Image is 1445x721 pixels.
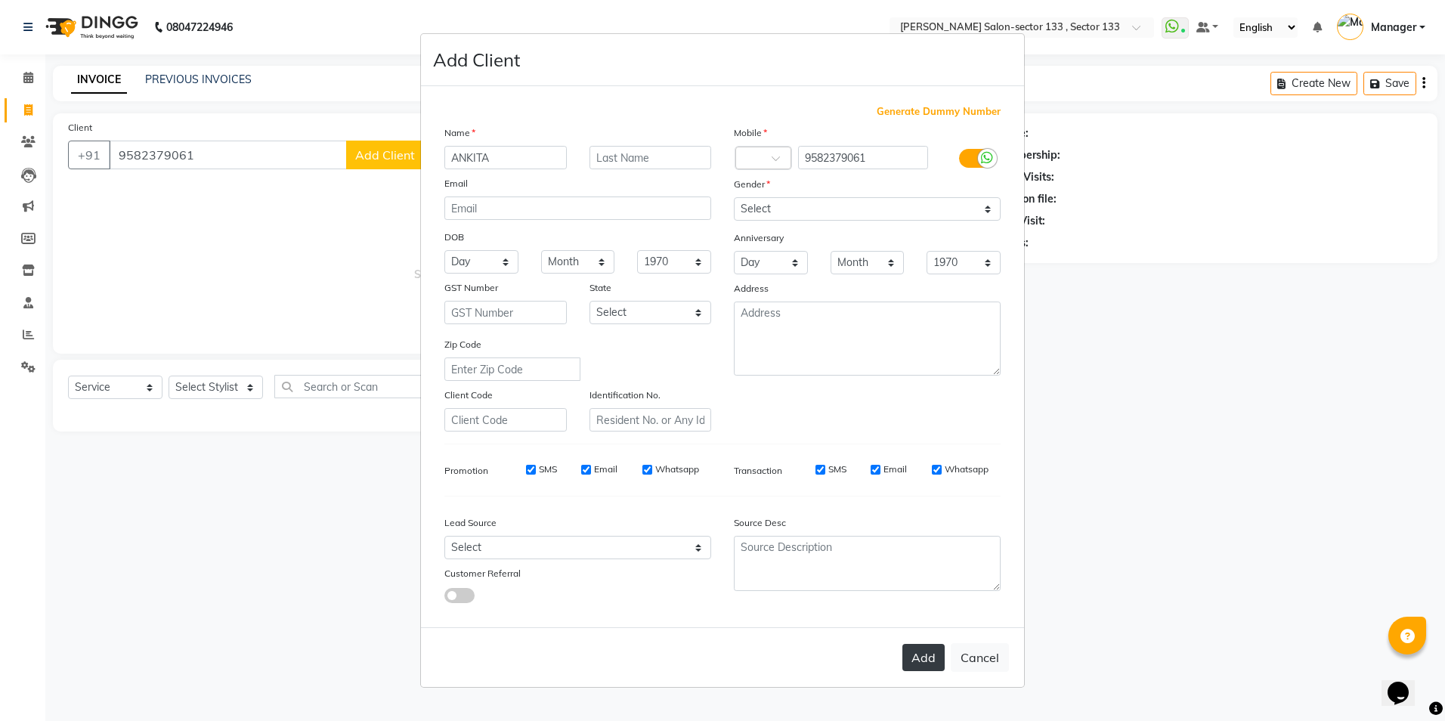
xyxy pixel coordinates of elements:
input: Client Code [444,408,567,432]
label: Source Desc [734,516,786,530]
label: DOB [444,231,464,244]
label: Whatsapp [655,463,699,476]
input: Resident No. or Any Id [589,408,712,432]
input: Email [444,196,711,220]
label: Email [883,463,907,476]
label: State [589,281,611,295]
label: Mobile [734,126,767,140]
span: Generate Dummy Number [877,104,1001,119]
label: Identification No. [589,388,661,402]
label: SMS [828,463,846,476]
input: Enter Zip Code [444,357,580,381]
label: Transaction [734,464,782,478]
input: First Name [444,146,567,169]
input: GST Number [444,301,567,324]
label: Anniversary [734,231,784,245]
button: Cancel [951,643,1009,672]
h4: Add Client [433,46,520,73]
label: Client Code [444,388,493,402]
label: Gender [734,178,770,191]
label: SMS [539,463,557,476]
input: Last Name [589,146,712,169]
iframe: chat widget [1382,661,1430,706]
label: Name [444,126,475,140]
label: Email [444,177,468,190]
input: Mobile [798,146,929,169]
label: Email [594,463,617,476]
label: Address [734,282,769,296]
label: Zip Code [444,338,481,351]
label: Lead Source [444,516,497,530]
label: Promotion [444,464,488,478]
label: Customer Referral [444,567,521,580]
label: GST Number [444,281,498,295]
label: Whatsapp [945,463,989,476]
button: Add [902,644,945,671]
